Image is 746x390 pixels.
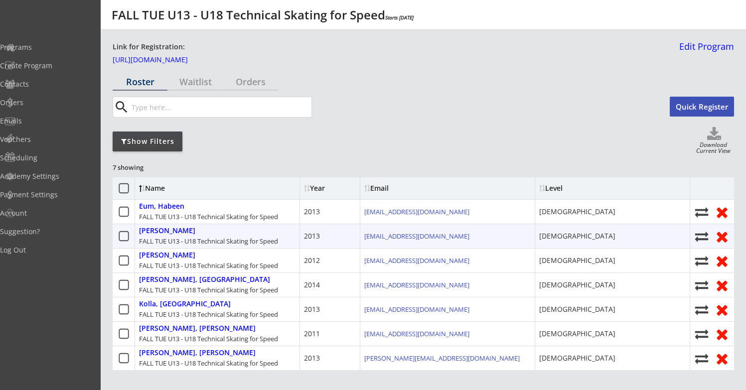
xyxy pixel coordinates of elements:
button: Remove from roster (no refund) [714,326,730,342]
div: [PERSON_NAME] [139,251,195,260]
div: Email [364,185,454,192]
button: Click to download full roster. Your browser settings may try to block it, check your security set... [694,127,734,142]
em: Starts [DATE] [385,14,414,21]
div: 2013 [304,304,320,314]
div: FALL TUE U13 - U18 Technical Skating for Speed [139,359,278,368]
a: [EMAIL_ADDRESS][DOMAIN_NAME] [364,232,469,241]
div: FALL TUE U13 - U18 Technical Skating for Speed [139,334,278,343]
input: Type here... [130,97,311,117]
button: Move player [694,205,709,219]
button: Quick Register [670,97,734,117]
div: 2013 [304,231,320,241]
div: 2012 [304,256,320,265]
button: Move player [694,278,709,292]
div: Roster [113,77,167,86]
a: [EMAIL_ADDRESS][DOMAIN_NAME] [364,329,469,338]
a: [PERSON_NAME][EMAIL_ADDRESS][DOMAIN_NAME] [364,354,520,363]
div: FALL TUE U13 - U18 Technical Skating for Speed [139,285,278,294]
button: Move player [694,327,709,341]
a: [EMAIL_ADDRESS][DOMAIN_NAME] [364,256,469,265]
button: search [113,99,130,115]
div: FALL TUE U13 - U18 Technical Skating for Speed [139,310,278,319]
div: Link for Registration: [113,42,186,52]
a: [EMAIL_ADDRESS][DOMAIN_NAME] [364,207,469,216]
div: 7 showing [113,163,184,172]
div: [DEMOGRAPHIC_DATA] [539,329,615,339]
div: [PERSON_NAME] [139,227,195,235]
div: FALL TUE U13 - U18 Technical Skating for Speed [139,261,278,270]
a: [URL][DOMAIN_NAME] [113,56,212,67]
div: Eum, Habeen [139,202,184,211]
button: Move player [694,303,709,316]
div: Waitlist [168,77,223,86]
div: [DEMOGRAPHIC_DATA] [539,231,615,241]
button: Move player [694,230,709,243]
div: [PERSON_NAME], [GEOGRAPHIC_DATA] [139,275,270,284]
div: Download Current View [693,142,734,155]
div: 2014 [304,280,320,290]
div: Level [539,185,629,192]
a: [EMAIL_ADDRESS][DOMAIN_NAME] [364,280,469,289]
div: [PERSON_NAME], [PERSON_NAME] [139,324,256,333]
div: 2013 [304,207,320,217]
div: 2011 [304,329,320,339]
div: Show Filters [113,136,182,146]
div: Orders [223,77,278,86]
div: [DEMOGRAPHIC_DATA] [539,280,615,290]
button: Remove from roster (no refund) [714,351,730,366]
button: Move player [694,352,709,365]
div: [DEMOGRAPHIC_DATA] [539,353,615,363]
div: Kolla, [GEOGRAPHIC_DATA] [139,300,231,308]
a: Edit Program [675,42,734,59]
div: FALL TUE U13 - U18 Technical Skating for Speed [112,9,414,21]
div: [PERSON_NAME], [PERSON_NAME] [139,349,256,357]
div: [DEMOGRAPHIC_DATA] [539,256,615,265]
div: FALL TUE U13 - U18 Technical Skating for Speed [139,212,278,221]
button: Move player [694,254,709,267]
button: Remove from roster (no refund) [714,302,730,317]
div: 2013 [304,353,320,363]
button: Remove from roster (no refund) [714,253,730,268]
div: FALL TUE U13 - U18 Technical Skating for Speed [139,237,278,246]
button: Remove from roster (no refund) [714,277,730,293]
button: Remove from roster (no refund) [714,204,730,220]
div: Year [304,185,356,192]
div: [DEMOGRAPHIC_DATA] [539,207,615,217]
button: Remove from roster (no refund) [714,229,730,244]
a: [EMAIL_ADDRESS][DOMAIN_NAME] [364,305,469,314]
img: yH5BAEAAAAALAAAAAABAAEAAAIBRAA7 [11,8,90,26]
div: Name [139,185,220,192]
div: [DEMOGRAPHIC_DATA] [539,304,615,314]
